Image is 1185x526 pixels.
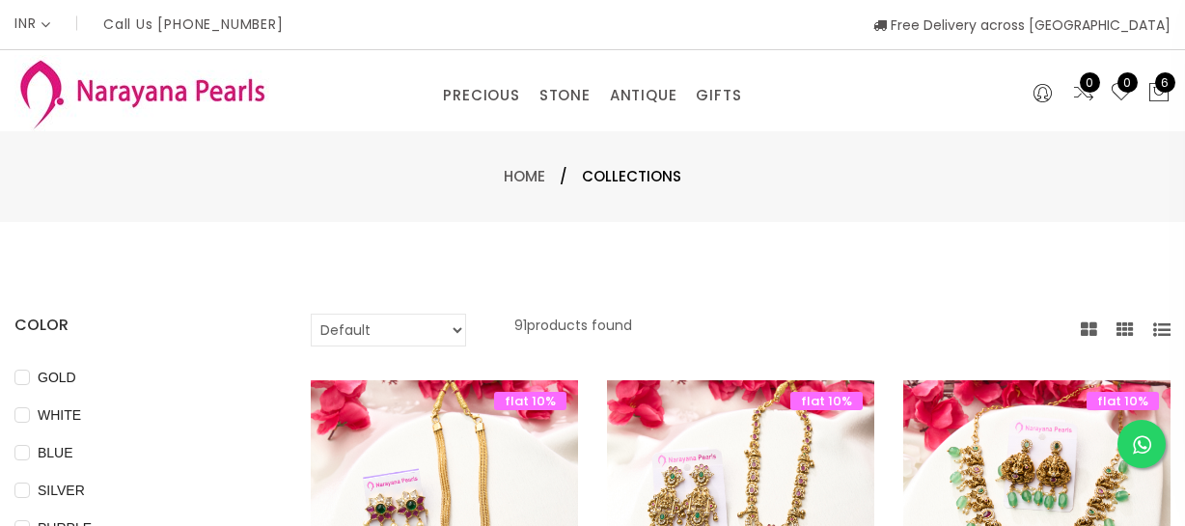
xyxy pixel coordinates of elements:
span: 0 [1117,72,1138,93]
span: SILVER [30,480,93,501]
span: 0 [1080,72,1100,93]
p: 91 products found [514,314,632,346]
span: flat 10% [494,392,566,410]
span: 6 [1155,72,1175,93]
span: BLUE [30,442,81,463]
span: Collections [582,165,681,188]
a: 0 [1072,81,1095,106]
span: / [560,165,567,188]
a: STONE [539,81,591,110]
span: flat 10% [790,392,863,410]
a: Home [504,166,545,186]
a: 0 [1110,81,1133,106]
p: Call Us [PHONE_NUMBER] [103,17,284,31]
a: PRECIOUS [443,81,519,110]
span: Free Delivery across [GEOGRAPHIC_DATA] [873,15,1171,35]
button: 6 [1147,81,1171,106]
h4: COLOR [14,314,253,337]
span: WHITE [30,404,89,426]
span: flat 10% [1087,392,1159,410]
a: ANTIQUE [610,81,677,110]
span: GOLD [30,367,84,388]
a: GIFTS [696,81,741,110]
